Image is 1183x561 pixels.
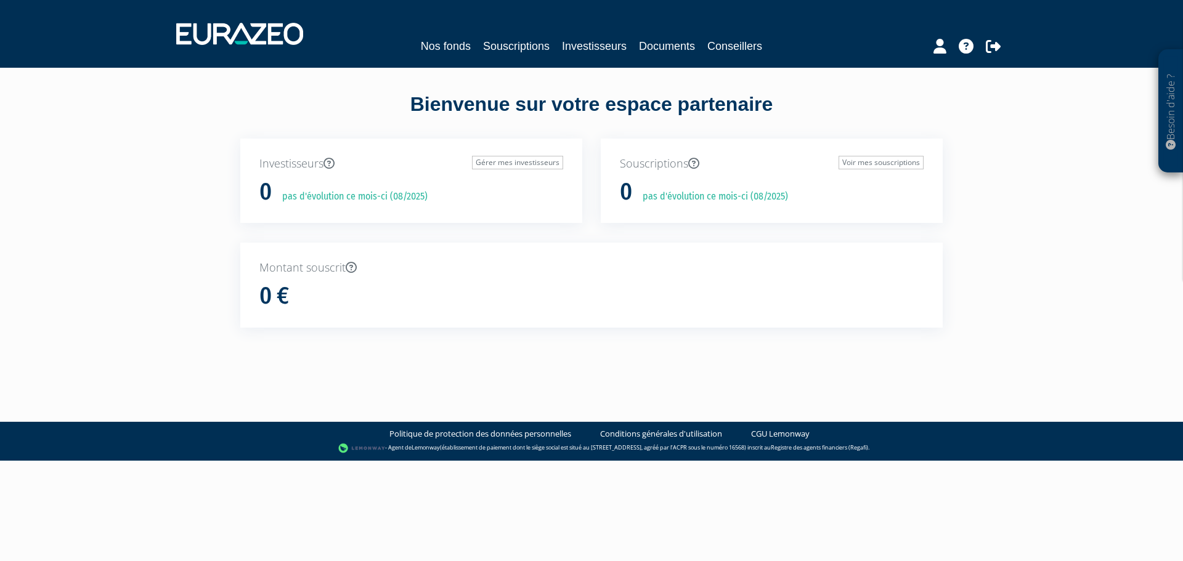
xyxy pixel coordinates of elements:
div: Bienvenue sur votre espace partenaire [231,91,952,139]
a: Conseillers [707,38,762,55]
a: Registre des agents financiers (Regafi) [771,443,868,451]
img: 1732889491-logotype_eurazeo_blanc_rvb.png [176,23,303,45]
p: Souscriptions [620,156,924,172]
a: Lemonway [412,443,440,451]
a: CGU Lemonway [751,428,810,440]
p: Besoin d'aide ? [1164,56,1178,167]
p: pas d'évolution ce mois-ci (08/2025) [634,190,788,204]
a: Nos fonds [421,38,471,55]
a: Voir mes souscriptions [839,156,924,169]
img: logo-lemonway.png [338,442,386,454]
a: Investisseurs [562,38,627,55]
p: Investisseurs [259,156,563,172]
div: - Agent de (établissement de paiement dont le siège social est situé au [STREET_ADDRESS], agréé p... [12,442,1171,454]
a: Politique de protection des données personnelles [389,428,571,440]
h1: 0 € [259,283,289,309]
p: Montant souscrit [259,260,924,276]
a: Souscriptions [483,38,550,55]
a: Documents [639,38,695,55]
p: pas d'évolution ce mois-ci (08/2025) [274,190,428,204]
h1: 0 [620,179,632,205]
a: Conditions générales d'utilisation [600,428,722,440]
h1: 0 [259,179,272,205]
a: Gérer mes investisseurs [472,156,563,169]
